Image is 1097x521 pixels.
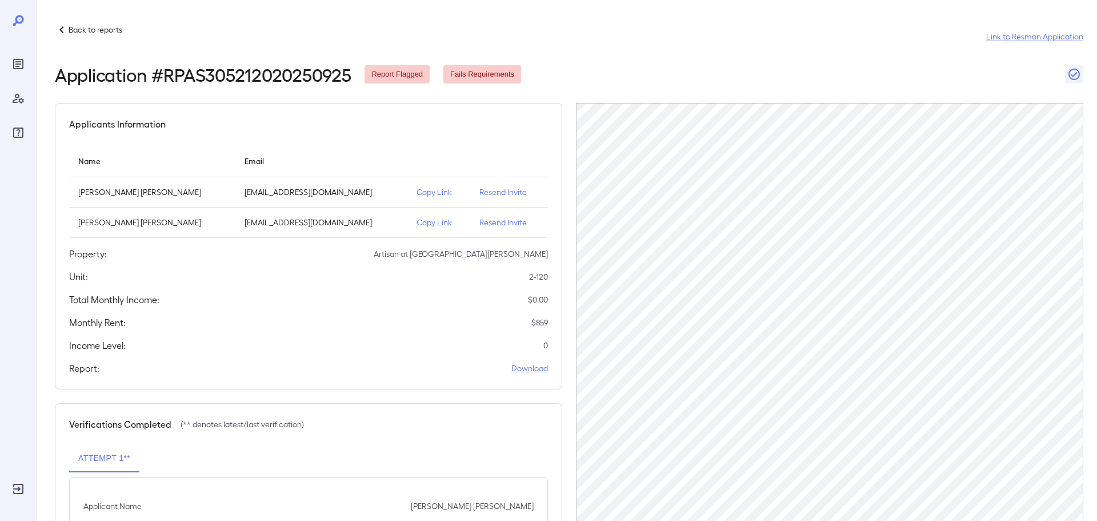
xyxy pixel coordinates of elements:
h5: Total Monthly Income: [69,293,159,307]
p: [PERSON_NAME] [PERSON_NAME] [78,186,226,198]
p: Back to reports [69,24,122,35]
th: Name [69,145,235,177]
button: Attempt 1** [69,445,139,472]
th: Email [235,145,407,177]
h5: Property: [69,247,107,261]
button: Close Report [1065,65,1083,83]
p: [EMAIL_ADDRESS][DOMAIN_NAME] [245,217,398,228]
p: 2-120 [529,271,548,283]
div: Reports [9,55,27,73]
div: Manage Users [9,89,27,108]
span: Fails Requirements [443,69,521,80]
div: Log Out [9,480,27,498]
h5: Monthly Rent: [69,316,126,329]
h5: Verifications Completed [69,417,171,431]
h5: Unit: [69,270,88,284]
p: $ 859 [531,317,548,328]
h5: Applicants Information [69,117,166,131]
h5: Report: [69,361,99,375]
h5: Income Level: [69,339,126,352]
p: 0 [543,340,548,351]
p: Applicant Name [83,500,142,512]
p: Artisan at [GEOGRAPHIC_DATA][PERSON_NAME] [374,248,548,260]
div: FAQ [9,124,27,142]
p: Copy Link [417,186,462,198]
a: Link to Resman Application [986,31,1083,42]
table: simple table [69,145,548,238]
h2: Application # RPAS305212020250925 [55,64,351,85]
a: Download [511,363,548,374]
p: (** denotes latest/last verification) [181,419,304,430]
p: [PERSON_NAME] [PERSON_NAME] [78,217,226,228]
p: Copy Link [417,217,462,228]
p: [EMAIL_ADDRESS][DOMAIN_NAME] [245,186,398,198]
p: $ 0.00 [528,294,548,305]
p: Resend Invite [479,186,539,198]
span: Report Flagged [365,69,430,80]
p: [PERSON_NAME] [PERSON_NAME] [411,500,534,512]
p: Resend Invite [479,217,539,228]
